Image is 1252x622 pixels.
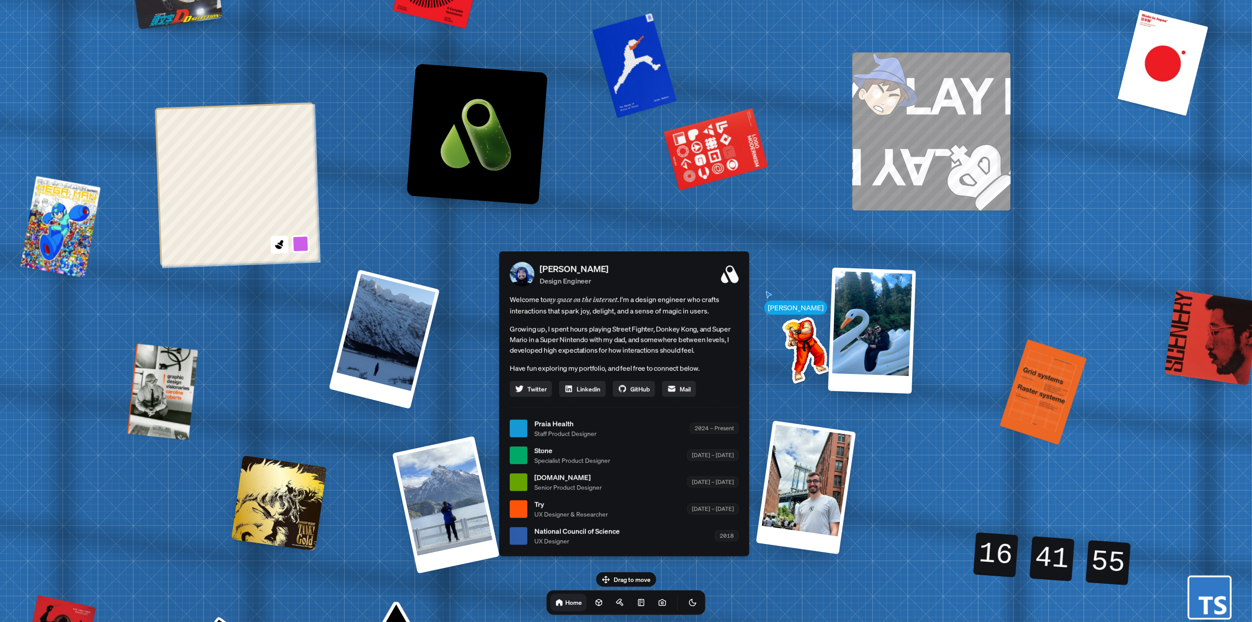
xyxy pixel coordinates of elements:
span: Staff Product Designer [534,429,597,438]
span: Stone [534,445,610,456]
a: PLAY PLAY PLAY PLAY PLAY PLAY PLAY PLAYPLAY PLAY PLAY PLAY PLAY PLAY PLAY PLAY [852,52,1011,211]
span: Mail [680,384,691,393]
span: Welcome to I'm a design engineer who crafts interactions that spark joy, delight, and a sense of ... [510,294,739,317]
span: [DOMAIN_NAME] [534,472,602,483]
span: Specialist Product Designer [534,456,610,465]
p: Growing up, I spent hours playing Street Fighter, Donkey Kong, and Super Mario in a Super Nintend... [510,324,739,355]
div: 55 [1086,540,1130,585]
em: my space on the internet. [547,295,620,304]
button: Toggle Theme [684,594,702,611]
img: Profile example [759,304,848,393]
a: Twitter [510,381,552,397]
h1: Home [566,598,582,607]
a: Linkedin [559,381,606,397]
a: Home [551,594,587,611]
span: Try [534,499,608,510]
span: UX Designer [534,537,620,546]
span: National Council of Science [534,526,620,537]
img: Profile Picture [510,262,534,287]
a: GitHub [613,381,655,397]
span: GitHub [630,384,650,393]
span: UX Designer & Researcher [534,510,608,519]
div: [DATE] – [DATE] [687,450,739,461]
span: Linkedin [577,384,600,393]
p: Have fun exploring my portfolio, and feel free to connect below. [510,363,739,374]
a: Mail [662,381,696,397]
img: Logo variation 13 [407,64,548,205]
div: 2024 – Present [690,423,739,434]
span: Twitter [527,384,547,393]
span: Senior Product Designer [534,483,602,492]
p: Design Engineer [540,276,608,286]
div: [DATE] – [DATE] [687,504,739,515]
p: [PERSON_NAME] [540,263,608,276]
span: Praia Health [534,418,597,429]
div: [DATE] – [DATE] [687,477,739,488]
div: 2018 [715,530,739,541]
